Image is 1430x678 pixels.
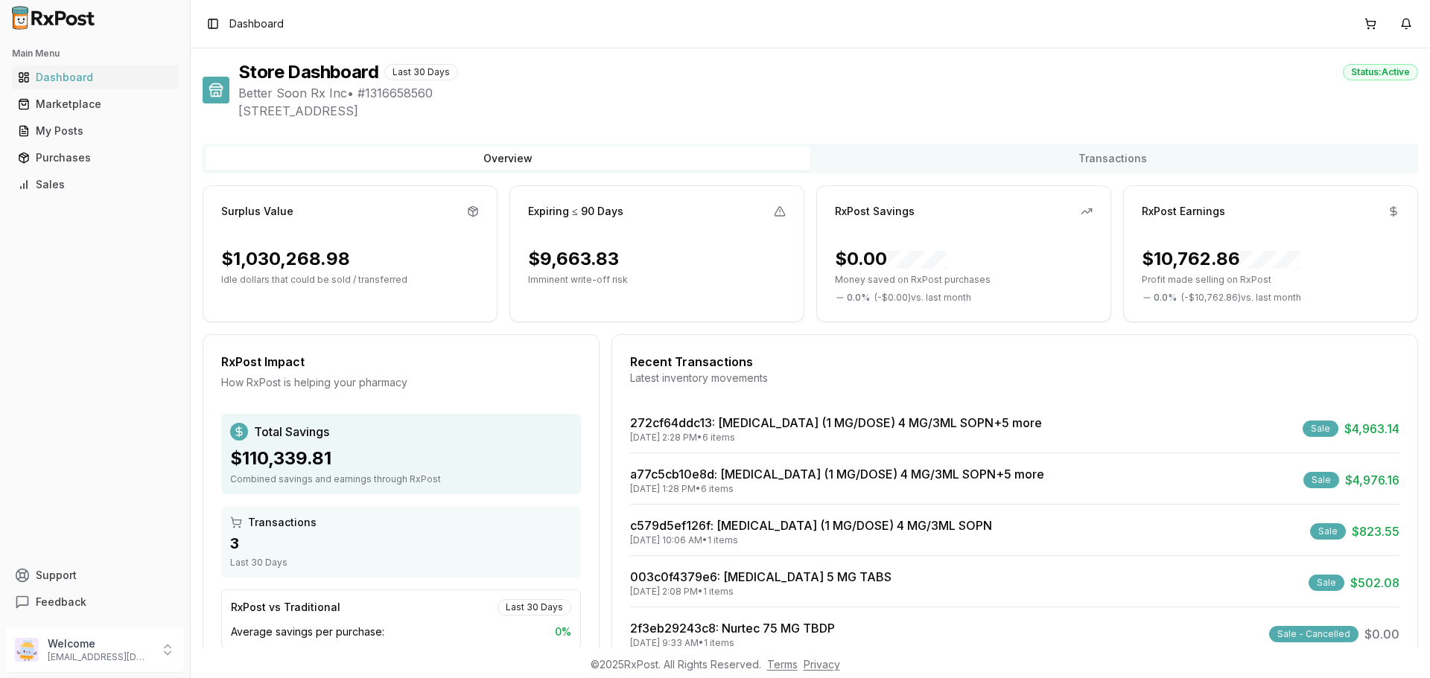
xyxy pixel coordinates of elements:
[1154,292,1177,304] span: 0.0 %
[248,515,317,530] span: Transactions
[810,147,1415,170] button: Transactions
[6,119,184,143] button: My Posts
[528,274,786,286] p: Imminent write-off risk
[1364,625,1399,643] span: $0.00
[1142,204,1225,219] div: RxPost Earnings
[230,473,572,485] div: Combined savings and earnings through RxPost
[1310,523,1346,540] div: Sale
[555,624,571,639] span: 0 %
[18,97,172,112] div: Marketplace
[221,204,293,219] div: Surplus Value
[1181,292,1301,304] span: ( - $10,762.86 ) vs. last month
[835,247,947,271] div: $0.00
[6,6,101,30] img: RxPost Logo
[230,533,572,554] div: 3
[206,147,810,170] button: Overview
[1343,64,1418,80] div: Status: Active
[498,599,571,615] div: Last 30 Days
[12,91,178,118] a: Marketplace
[630,637,835,649] div: [DATE] 9:33 AM • 1 items
[630,353,1399,371] div: Recent Transactions
[15,638,39,662] img: User avatar
[630,518,992,533] a: c579d5ef126f: [MEDICAL_DATA] (1 MG/DOSE) 4 MG/3ML SOPN
[1303,472,1339,488] div: Sale
[18,177,172,192] div: Sales
[630,432,1042,444] div: [DATE] 2:28 PM • 6 items
[230,557,572,569] div: Last 30 Days
[238,60,378,84] h1: Store Dashboard
[48,636,151,651] p: Welcome
[12,64,178,91] a: Dashboard
[18,70,172,85] div: Dashboard
[6,92,184,116] button: Marketplace
[6,589,184,615] button: Feedback
[6,562,184,589] button: Support
[1142,274,1399,286] p: Profit made selling on RxPost
[231,624,384,639] span: Average savings per purchase:
[847,292,870,304] span: 0.0 %
[238,84,1418,102] span: Better Soon Rx Inc • # 1316658560
[231,600,340,615] div: RxPost vs Traditional
[12,144,178,171] a: Purchases
[835,274,1093,286] p: Money saved on RxPost purchases
[1303,420,1338,437] div: Sale
[254,423,329,441] span: Total Savings
[1350,574,1399,592] span: $502.08
[18,150,172,165] div: Purchases
[36,595,86,610] span: Feedback
[1269,626,1358,642] div: Sale - Cancelled
[630,569,892,584] a: 003c0f4379e6: [MEDICAL_DATA] 5 MG TABS
[48,651,151,663] p: [EMAIL_ADDRESS][DOMAIN_NAME]
[630,371,1399,386] div: Latest inventory movements
[804,658,840,671] a: Privacy
[6,146,184,170] button: Purchases
[528,247,619,271] div: $9,663.83
[18,124,172,138] div: My Posts
[874,292,971,304] span: ( - $0.00 ) vs. last month
[12,118,178,144] a: My Posts
[630,483,1044,495] div: [DATE] 1:28 PM • 6 items
[6,173,184,196] button: Sales
[630,467,1044,482] a: a77c5cb10e8d: [MEDICAL_DATA] (1 MG/DOSE) 4 MG/3ML SOPN+5 more
[630,621,835,636] a: 2f3eb29243c8: Nurtec 75 MG TBDP
[221,375,581,390] div: How RxPost is helping your pharmacy
[221,274,479,286] p: Idle dollars that could be sold / transferred
[230,447,572,470] div: $110,339.81
[229,16,284,31] span: Dashboard
[238,102,1418,120] span: [STREET_ADDRESS]
[1309,575,1344,591] div: Sale
[630,586,892,598] div: [DATE] 2:08 PM • 1 items
[6,65,184,89] button: Dashboard
[1352,522,1399,540] span: $823.55
[1345,471,1399,489] span: $4,976.16
[1344,420,1399,438] span: $4,963.14
[229,16,284,31] nav: breadcrumb
[528,204,623,219] div: Expiring ≤ 90 Days
[12,48,178,60] h2: Main Menu
[384,64,458,80] div: Last 30 Days
[630,534,992,546] div: [DATE] 10:06 AM • 1 items
[221,247,350,271] div: $1,030,268.98
[1142,247,1300,271] div: $10,762.86
[221,353,581,371] div: RxPost Impact
[630,415,1042,430] a: 272cf64ddc13: [MEDICAL_DATA] (1 MG/DOSE) 4 MG/3ML SOPN+5 more
[835,204,915,219] div: RxPost Savings
[12,171,178,198] a: Sales
[767,658,798,671] a: Terms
